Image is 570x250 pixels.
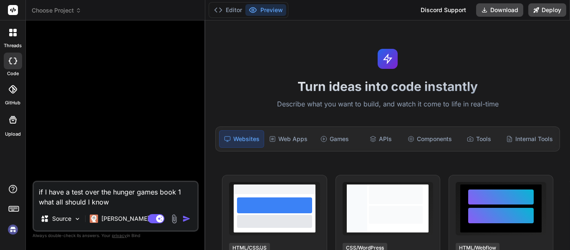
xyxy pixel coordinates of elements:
[245,4,286,16] button: Preview
[503,130,556,148] div: Internal Tools
[313,130,357,148] div: Games
[5,99,20,106] label: GitHub
[528,3,566,17] button: Deploy
[34,182,197,207] textarea: if I have a test over the hunger games book 1 what all should I know
[7,70,19,77] label: code
[211,4,245,16] button: Editor
[32,6,81,15] span: Choose Project
[182,215,191,223] img: icon
[266,130,311,148] div: Web Apps
[210,99,565,110] p: Describe what you want to build, and watch it come to life in real-time
[101,215,164,223] p: [PERSON_NAME] 4 S..
[74,215,81,222] img: Pick Models
[476,3,523,17] button: Download
[169,214,179,224] img: attachment
[210,79,565,94] h1: Turn ideas into code instantly
[4,42,22,49] label: threads
[33,232,199,240] p: Always double-check its answers. Your in Bind
[52,215,71,223] p: Source
[5,131,21,138] label: Upload
[219,130,264,148] div: Websites
[6,222,20,237] img: signin
[90,215,98,223] img: Claude 4 Sonnet
[358,130,403,148] div: APIs
[404,130,455,148] div: Components
[457,130,501,148] div: Tools
[416,3,471,17] div: Discord Support
[112,233,127,238] span: privacy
